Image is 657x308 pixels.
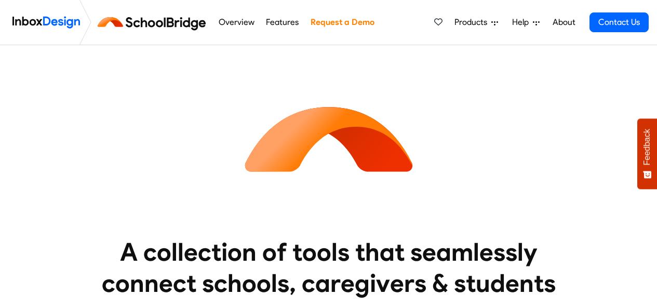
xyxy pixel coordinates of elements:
[589,12,649,32] a: Contact Us
[263,12,302,33] a: Features
[235,45,422,232] img: icon_schoolbridge.svg
[216,12,257,33] a: Overview
[454,16,491,29] span: Products
[96,10,212,35] img: schoolbridge logo
[549,12,578,33] a: About
[508,12,544,33] a: Help
[82,236,575,299] heading: A collection of tools that seamlessly connect schools, caregivers & students
[637,118,657,189] button: Feedback - Show survey
[450,12,502,33] a: Products
[642,129,652,165] span: Feedback
[512,16,533,29] span: Help
[307,12,377,33] a: Request a Demo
